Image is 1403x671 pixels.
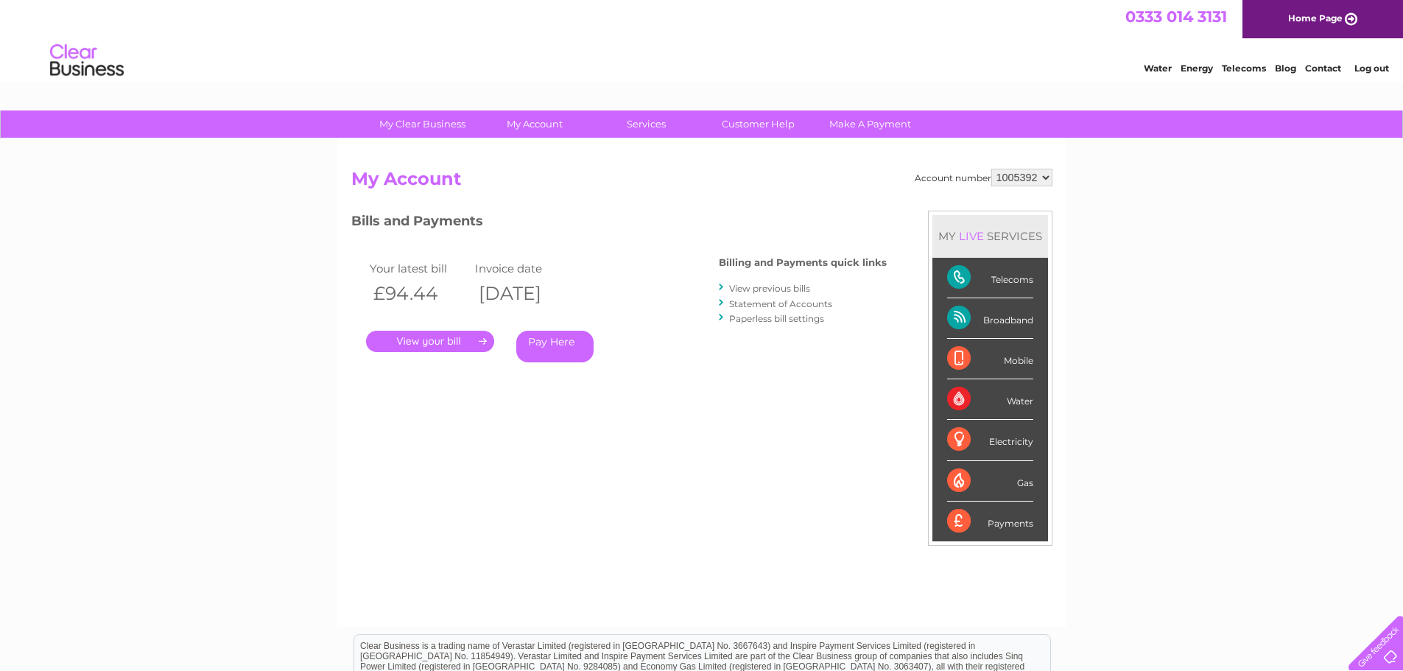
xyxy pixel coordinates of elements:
[49,38,124,83] img: logo.png
[729,313,824,324] a: Paperless bill settings
[697,110,819,138] a: Customer Help
[474,110,595,138] a: My Account
[471,278,577,309] th: [DATE]
[351,211,887,236] h3: Bills and Payments
[809,110,931,138] a: Make A Payment
[915,169,1052,186] div: Account number
[932,215,1048,257] div: MY SERVICES
[586,110,707,138] a: Services
[947,339,1033,379] div: Mobile
[354,8,1050,71] div: Clear Business is a trading name of Verastar Limited (registered in [GEOGRAPHIC_DATA] No. 3667643...
[351,169,1052,197] h2: My Account
[362,110,483,138] a: My Clear Business
[471,259,577,278] td: Invoice date
[947,461,1033,502] div: Gas
[719,257,887,268] h4: Billing and Payments quick links
[729,283,810,294] a: View previous bills
[947,420,1033,460] div: Electricity
[366,278,472,309] th: £94.44
[947,379,1033,420] div: Water
[1275,63,1296,74] a: Blog
[947,298,1033,339] div: Broadband
[1125,7,1227,26] a: 0333 014 3131
[1222,63,1266,74] a: Telecoms
[956,229,987,243] div: LIVE
[947,502,1033,541] div: Payments
[1354,63,1389,74] a: Log out
[1305,63,1341,74] a: Contact
[729,298,832,309] a: Statement of Accounts
[366,259,472,278] td: Your latest bill
[947,258,1033,298] div: Telecoms
[366,331,494,352] a: .
[1144,63,1172,74] a: Water
[516,331,594,362] a: Pay Here
[1181,63,1213,74] a: Energy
